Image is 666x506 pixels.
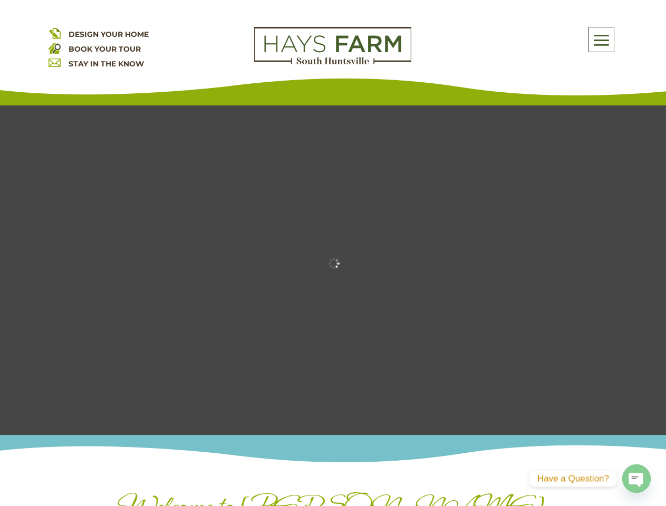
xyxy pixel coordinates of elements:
[254,57,411,67] a: hays farm homes huntsville development
[49,42,61,54] img: book your home tour
[69,30,149,39] a: DESIGN YOUR HOME
[254,27,411,65] img: Logo
[69,59,144,69] a: STAY IN THE KNOW
[69,44,141,54] a: BOOK YOUR TOUR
